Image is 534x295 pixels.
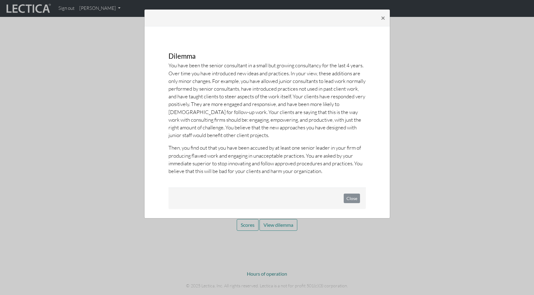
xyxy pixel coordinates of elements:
[168,48,366,60] h3: Dilemma
[344,194,360,203] button: Close
[381,13,385,22] span: ×
[168,61,366,139] p: You have been the senior consultant in a small but growing consultancy for the last 4 years. Over...
[168,144,366,175] p: Then, you find out that you have been accused by at least one senior leader in your firm of produ...
[376,9,390,26] button: Close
